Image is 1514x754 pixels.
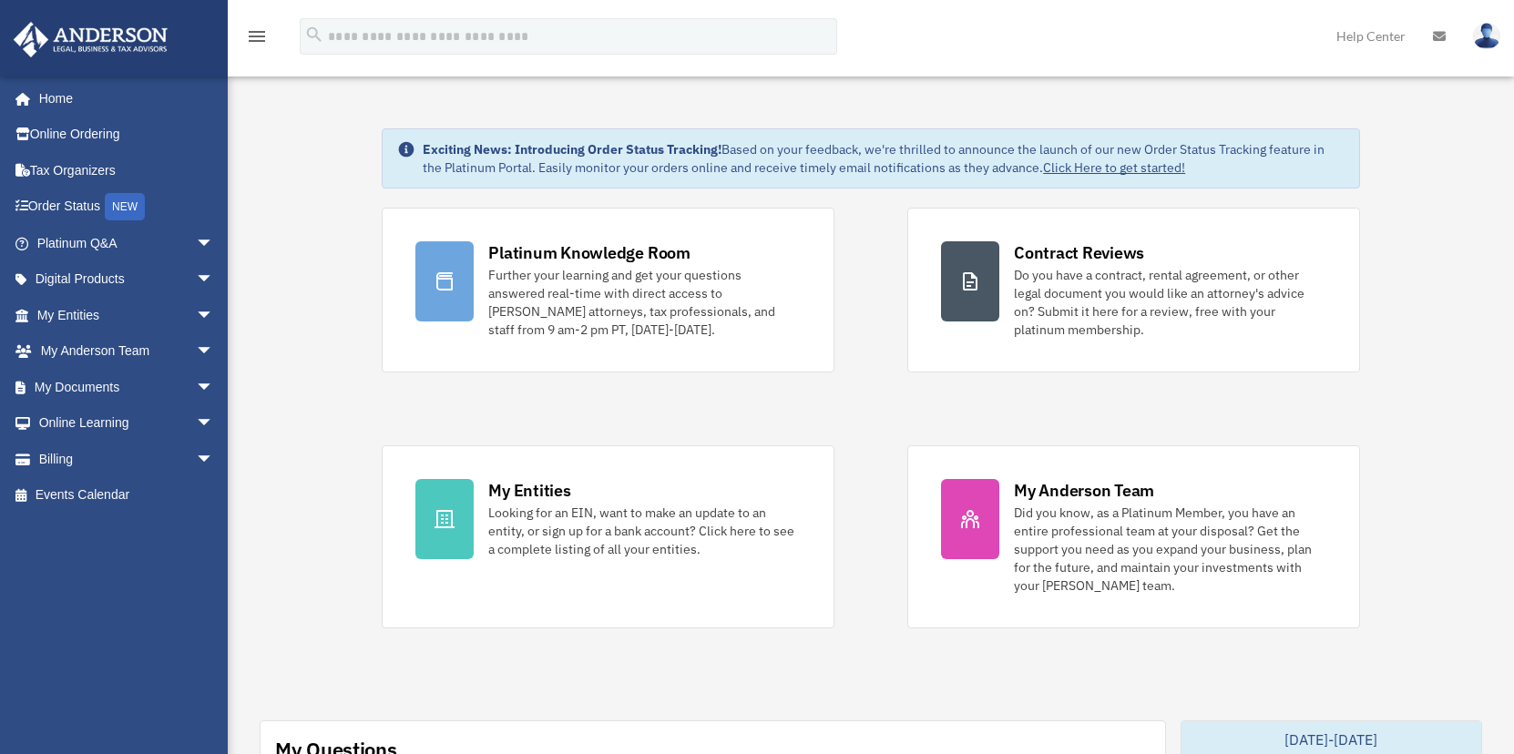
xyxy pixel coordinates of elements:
a: menu [246,32,268,47]
span: arrow_drop_down [196,369,232,406]
a: Platinum Knowledge Room Further your learning and get your questions answered real-time with dire... [382,208,834,372]
a: Click Here to get started! [1043,159,1185,176]
a: My Documentsarrow_drop_down [13,369,241,405]
a: Online Learningarrow_drop_down [13,405,241,442]
a: My Entitiesarrow_drop_down [13,297,241,333]
a: Order StatusNEW [13,188,241,226]
div: Contract Reviews [1014,241,1144,264]
div: Further your learning and get your questions answered real-time with direct access to [PERSON_NAM... [488,266,801,339]
a: Online Ordering [13,117,241,153]
div: Do you have a contract, rental agreement, or other legal document you would like an attorney's ad... [1014,266,1326,339]
a: Home [13,80,232,117]
span: arrow_drop_down [196,261,232,299]
a: Tax Organizers [13,152,241,188]
a: My Entities Looking for an EIN, want to make an update to an entity, or sign up for a bank accoun... [382,445,834,628]
img: Anderson Advisors Platinum Portal [8,22,173,57]
div: NEW [105,193,145,220]
a: Contract Reviews Do you have a contract, rental agreement, or other legal document you would like... [907,208,1360,372]
a: My Anderson Team Did you know, as a Platinum Member, you have an entire professional team at your... [907,445,1360,628]
div: My Anderson Team [1014,479,1154,502]
i: menu [246,25,268,47]
div: Did you know, as a Platinum Member, you have an entire professional team at your disposal? Get th... [1014,504,1326,595]
a: Digital Productsarrow_drop_down [13,261,241,298]
a: My Anderson Teamarrow_drop_down [13,333,241,370]
div: Based on your feedback, we're thrilled to announce the launch of our new Order Status Tracking fe... [423,140,1345,177]
div: Looking for an EIN, want to make an update to an entity, or sign up for a bank account? Click her... [488,504,801,558]
div: My Entities [488,479,570,502]
span: arrow_drop_down [196,297,232,334]
span: arrow_drop_down [196,441,232,478]
a: Billingarrow_drop_down [13,441,241,477]
a: Events Calendar [13,477,241,514]
i: search [304,25,324,45]
span: arrow_drop_down [196,405,232,443]
img: User Pic [1473,23,1500,49]
a: Platinum Q&Aarrow_drop_down [13,225,241,261]
span: arrow_drop_down [196,333,232,371]
strong: Exciting News: Introducing Order Status Tracking! [423,141,721,158]
div: Platinum Knowledge Room [488,241,691,264]
span: arrow_drop_down [196,225,232,262]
